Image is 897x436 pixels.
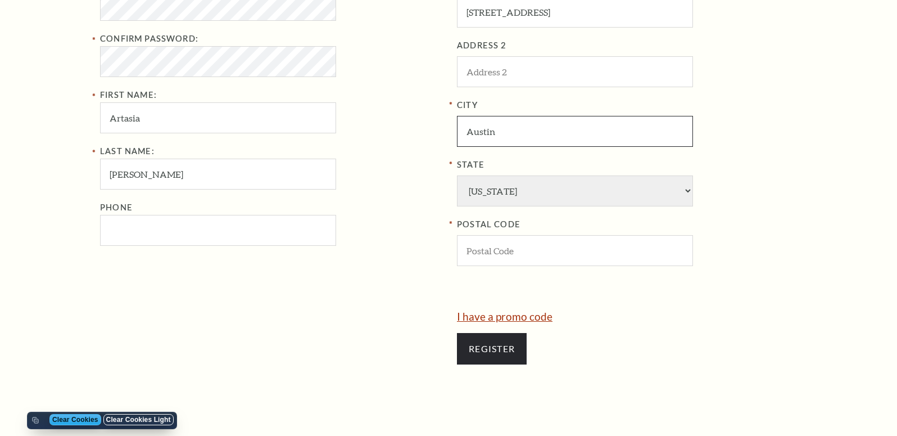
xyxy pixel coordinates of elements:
a: I have a promo code [457,310,552,323]
input: Register [457,333,527,365]
label: Last Name: [100,146,155,156]
label: ADDRESS 2 [457,39,797,53]
input: Address 2 [457,56,693,87]
label: First Name: [100,90,157,100]
input: Postal Code [457,235,693,266]
label: Phone [100,203,133,212]
label: City [457,98,797,113]
input: City [457,116,693,147]
label: POSTAL CODE [457,218,797,232]
label: Confirm Password: [100,34,198,43]
label: State [457,158,797,172]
